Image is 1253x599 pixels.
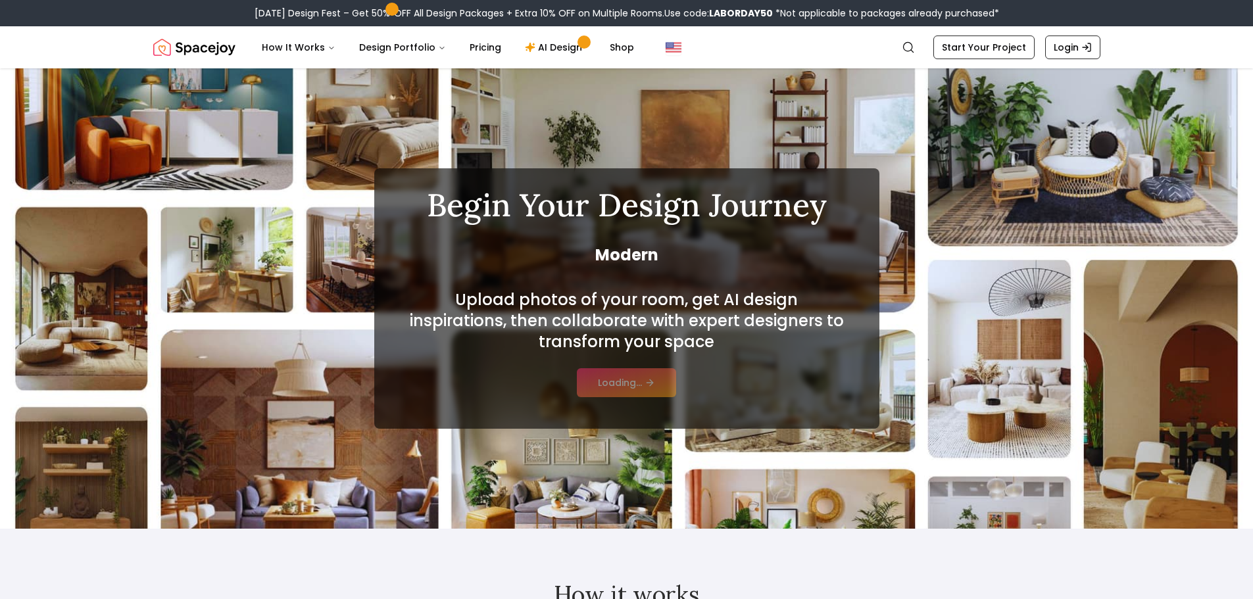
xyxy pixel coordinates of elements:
button: How It Works [251,34,346,60]
img: United States [666,39,681,55]
a: Login [1045,36,1100,59]
a: Shop [599,34,645,60]
button: Design Portfolio [349,34,456,60]
a: Pricing [459,34,512,60]
h1: Begin Your Design Journey [406,189,848,221]
img: Spacejoy Logo [153,34,235,60]
span: *Not applicable to packages already purchased* [773,7,999,20]
nav: Global [153,26,1100,68]
a: AI Design [514,34,597,60]
span: Modern [406,245,848,266]
b: LABORDAY50 [709,7,773,20]
a: Start Your Project [933,36,1035,59]
div: [DATE] Design Fest – Get 50% OFF All Design Packages + Extra 10% OFF on Multiple Rooms. [255,7,999,20]
span: Use code: [664,7,773,20]
h2: Upload photos of your room, get AI design inspirations, then collaborate with expert designers to... [406,289,848,352]
a: Spacejoy [153,34,235,60]
nav: Main [251,34,645,60]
